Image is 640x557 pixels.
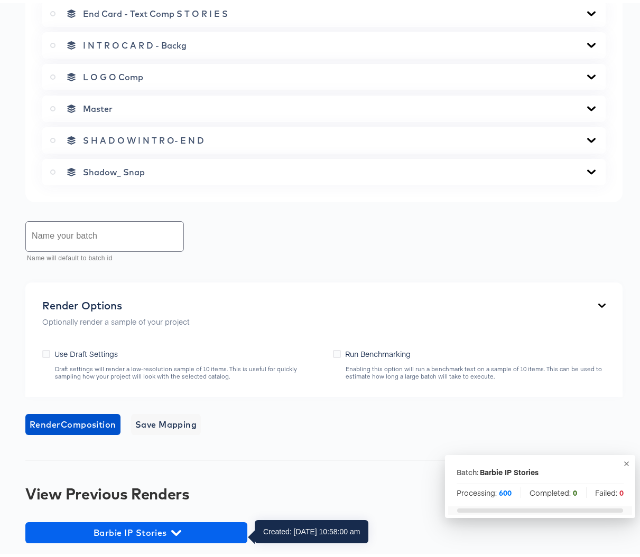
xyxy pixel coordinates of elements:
[27,250,177,261] p: Name will default to batch id
[595,484,624,495] span: Failed:
[83,37,187,48] span: I N T R O C A R D - Backg
[131,411,201,432] button: Save Mapping
[480,464,539,474] div: Barbie IP Stories
[25,482,623,499] div: View Previous Renders
[83,69,143,79] span: L O G O Comp
[457,484,512,495] span: Processing:
[54,362,322,377] div: Draft settings will render a low-resolution sample of 10 items. This is useful for quickly sampli...
[42,296,190,309] div: Render Options
[619,484,624,495] strong: 0
[499,484,512,495] strong: 600
[530,484,577,495] span: Completed:
[83,5,228,16] span: End Card - Text Comp S T O R I E S
[83,100,113,111] span: Master
[457,464,478,474] p: Batch:
[345,362,606,377] div: Enabling this option will run a benchmark test on a sample of 10 items. This can be used to estim...
[573,484,577,495] strong: 0
[42,313,190,324] p: Optionally render a sample of your project
[31,522,242,537] span: Barbie IP Stories
[83,132,204,143] span: S H A D O W I N T R O- E N D
[54,345,118,356] span: Use Draft Settings
[25,411,120,432] button: RenderComposition
[83,164,145,174] span: Shadow_ Snap
[345,345,411,356] span: Run Benchmarking
[25,519,247,540] button: Barbie IP Stories
[135,414,197,429] span: Save Mapping
[30,414,116,429] span: Render Composition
